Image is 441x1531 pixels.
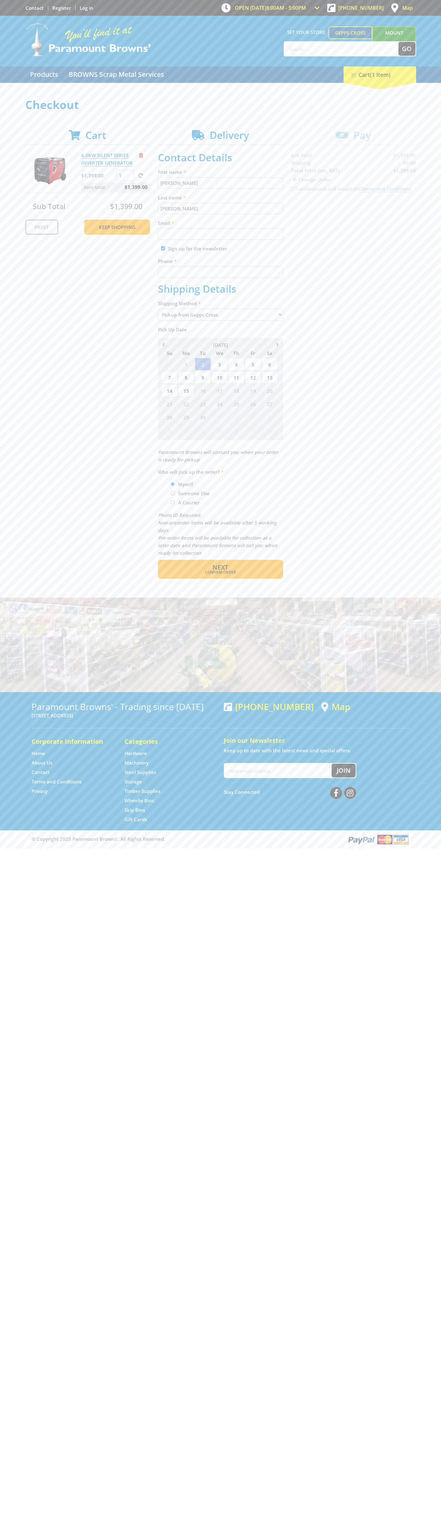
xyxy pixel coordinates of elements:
[245,384,261,397] span: 19
[158,219,283,227] label: Email
[139,152,143,158] a: Remove from cart
[161,411,177,423] span: 28
[125,769,156,776] a: Go to the Steel Supplies page
[168,245,227,252] label: Sign up for the newsletter
[212,384,228,397] span: 17
[52,5,71,11] a: Go to the registration page
[224,702,314,712] div: [PHONE_NUMBER]
[212,371,228,384] span: 10
[161,349,177,357] span: Su
[224,747,410,754] p: Keep up to date with the latest news and special offers.
[158,168,283,176] label: First name
[32,769,49,776] a: Go to the Contact page
[212,411,228,423] span: 1
[228,398,244,410] span: 25
[195,411,211,423] span: 30
[213,342,228,348] span: [DATE]
[25,220,58,235] a: Print
[64,66,169,83] a: Go to the BROWNS Scrap Metal Services page
[210,128,249,142] span: Delivery
[228,358,244,370] span: 4
[81,182,150,192] p: Item total:
[171,571,270,574] span: Confirm order
[212,424,228,437] span: 8
[262,411,278,423] span: 4
[372,26,416,50] a: Mount [PERSON_NAME]
[161,384,177,397] span: 14
[195,398,211,410] span: 23
[158,560,283,579] button: Next Confirm order
[262,371,278,384] span: 13
[224,736,410,745] h5: Join our Newsletter
[125,737,205,746] h5: Categories
[224,784,356,800] div: Stay Connected
[245,358,261,370] span: 5
[85,128,106,142] span: Cart
[32,702,218,712] h3: Paramount Browns' - Trading since [DATE]
[228,384,244,397] span: 18
[178,358,194,370] span: 1
[25,66,63,83] a: Go to the Products page
[125,807,145,813] a: Go to the Skip Bins page
[262,384,278,397] span: 20
[328,26,372,39] a: Gepps Cross
[32,788,48,794] a: Go to the Privacy page
[161,424,177,437] span: 5
[158,228,283,240] input: Please enter your email address.
[32,750,45,757] a: Go to the Home page
[262,398,278,410] span: 27
[195,371,211,384] span: 9
[81,172,115,179] p: $1,399.00
[245,349,261,357] span: Fr
[398,42,415,56] button: Go
[178,398,194,410] span: 22
[171,482,175,486] input: Please select who will pick up the order.
[32,712,218,719] p: [STREET_ADDRESS]
[110,201,142,211] span: $1,399.00
[176,479,195,490] label: Myself
[228,411,244,423] span: 2
[245,398,261,410] span: 26
[25,834,416,845] div: ® Copyright 2025 Paramount Browns'. All Rights Reserved.
[176,488,212,499] label: Someone Else
[212,563,228,571] span: Next
[125,182,148,192] span: $1,399.00
[262,358,278,370] span: 6
[224,764,332,777] input: Your email address
[228,349,244,357] span: Th
[158,203,283,214] input: Please enter your last name.
[158,512,277,556] em: Photo ID Required. Non-preorder items will be available after 5 working days Pre-order items will...
[84,220,150,235] a: Keep Shopping
[195,384,211,397] span: 16
[178,371,194,384] span: 8
[262,349,278,357] span: Sa
[161,371,177,384] span: 7
[161,358,177,370] span: 31
[158,309,283,321] select: Please select a shipping method.
[262,424,278,437] span: 11
[80,5,93,11] a: Log in
[125,760,149,766] a: Go to the Machinery page
[25,22,151,57] img: Paramount Browns'
[228,424,244,437] span: 9
[266,4,306,11] span: 8:00am - 5:00pm
[212,398,228,410] span: 24
[195,349,211,357] span: Tu
[125,778,142,785] a: Go to the Storage page
[178,384,194,397] span: 15
[26,5,44,11] a: Go to the Contact page
[195,358,211,370] span: 2
[245,371,261,384] span: 12
[31,152,69,189] img: 6.0KW SILENT SERIES INVERTER GENERATOR
[171,500,175,504] input: Please select who will pick up the order.
[125,816,147,823] a: Go to the Gift Cards page
[158,267,283,278] input: Please enter your telephone number.
[158,468,283,476] label: Who will pick up the order?
[158,257,283,265] label: Phone
[370,71,391,78] span: (1 item)
[228,371,244,384] span: 11
[284,42,398,56] input: Search
[347,834,410,845] img: PayPal, Mastercard, Visa accepted
[158,326,283,333] label: Pick Up Date
[158,283,283,295] h2: Shipping Details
